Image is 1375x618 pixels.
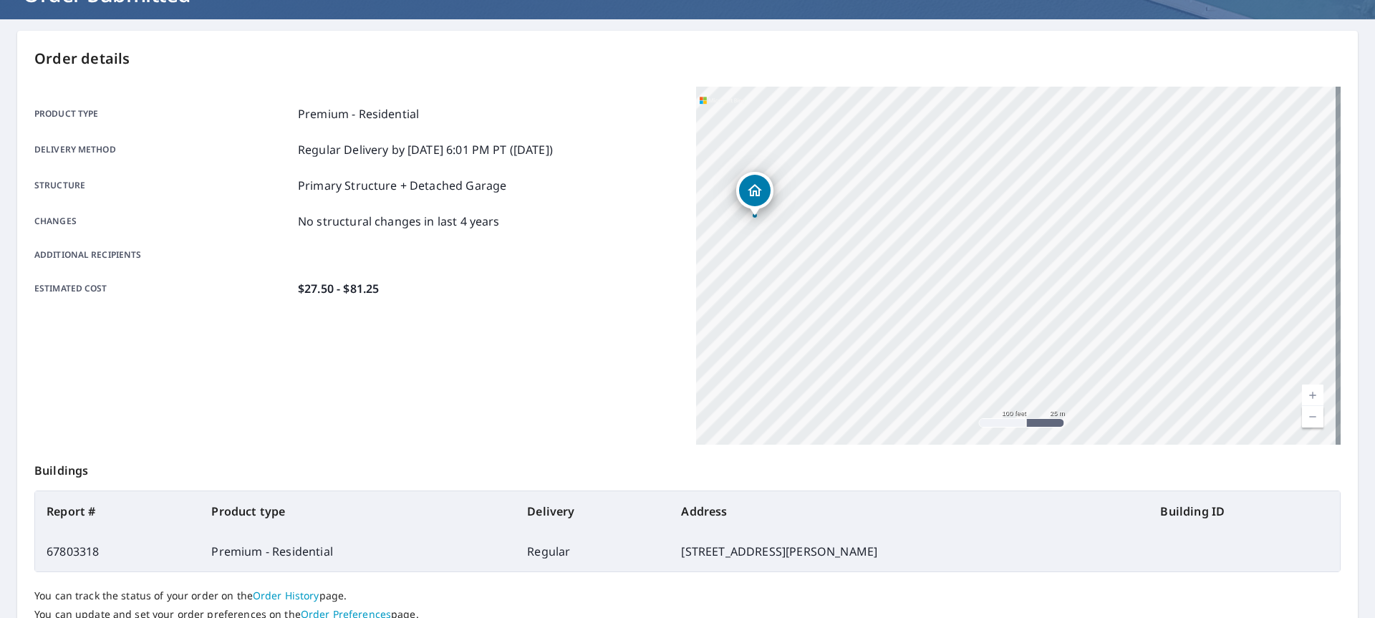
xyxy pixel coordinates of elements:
p: No structural changes in last 4 years [298,213,500,230]
td: Regular [516,531,670,571]
p: Buildings [34,445,1341,491]
th: Building ID [1149,491,1340,531]
p: Additional recipients [34,248,292,261]
p: Premium - Residential [298,105,419,122]
th: Address [670,491,1149,531]
p: Regular Delivery by [DATE] 6:01 PM PT ([DATE]) [298,141,553,158]
p: $27.50 - $81.25 [298,280,379,297]
th: Product type [200,491,516,531]
td: Premium - Residential [200,531,516,571]
a: Current Level 18, Zoom Out [1302,406,1323,428]
p: Primary Structure + Detached Garage [298,177,506,194]
p: Order details [34,48,1341,69]
a: Current Level 18, Zoom In [1302,385,1323,406]
th: Report # [35,491,200,531]
a: Order History [253,589,319,602]
p: Changes [34,213,292,230]
p: Delivery method [34,141,292,158]
p: You can track the status of your order on the page. [34,589,1341,602]
th: Delivery [516,491,670,531]
div: Dropped pin, building 1, Residential property, 48 Lorelei Ln Menlo Park, CA 94025 [736,172,773,216]
td: 67803318 [35,531,200,571]
p: Product type [34,105,292,122]
td: [STREET_ADDRESS][PERSON_NAME] [670,531,1149,571]
p: Structure [34,177,292,194]
p: Estimated cost [34,280,292,297]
